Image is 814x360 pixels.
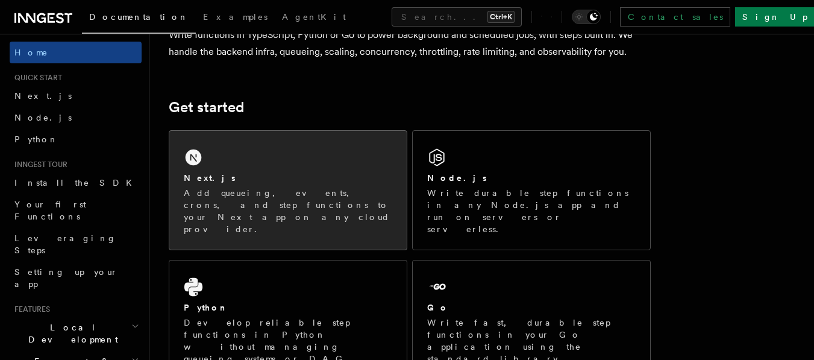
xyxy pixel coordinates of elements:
[14,178,139,188] span: Install the SDK
[572,10,601,24] button: Toggle dark mode
[10,73,62,83] span: Quick start
[10,227,142,261] a: Leveraging Steps
[14,46,48,58] span: Home
[184,302,228,314] h2: Python
[169,99,244,116] a: Get started
[10,160,67,169] span: Inngest tour
[14,134,58,144] span: Python
[10,128,142,150] a: Python
[184,187,392,235] p: Add queueing, events, crons, and step functions to your Next app on any cloud provider.
[487,11,515,23] kbd: Ctrl+K
[14,267,118,289] span: Setting up your app
[392,7,522,27] button: Search...Ctrl+K
[620,7,730,27] a: Contact sales
[10,107,142,128] a: Node.js
[14,113,72,122] span: Node.js
[89,12,189,22] span: Documentation
[14,200,86,221] span: Your first Functions
[203,12,268,22] span: Examples
[275,4,353,33] a: AgentKit
[427,302,449,314] h2: Go
[412,130,651,250] a: Node.jsWrite durable step functions in any Node.js app and run on servers or serverless.
[10,317,142,350] button: Local Development
[169,27,651,60] p: Write functions in TypeScript, Python or Go to power background and scheduled jobs, with steps bu...
[10,321,131,346] span: Local Development
[10,85,142,107] a: Next.js
[10,305,50,314] span: Features
[14,233,116,255] span: Leveraging Steps
[10,172,142,194] a: Install the SDK
[82,4,196,34] a: Documentation
[169,130,407,250] a: Next.jsAdd queueing, events, crons, and step functions to your Next app on any cloud provider.
[427,172,487,184] h2: Node.js
[10,194,142,227] a: Your first Functions
[427,187,636,235] p: Write durable step functions in any Node.js app and run on servers or serverless.
[10,261,142,295] a: Setting up your app
[14,91,72,101] span: Next.js
[282,12,346,22] span: AgentKit
[184,172,236,184] h2: Next.js
[196,4,275,33] a: Examples
[10,42,142,63] a: Home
